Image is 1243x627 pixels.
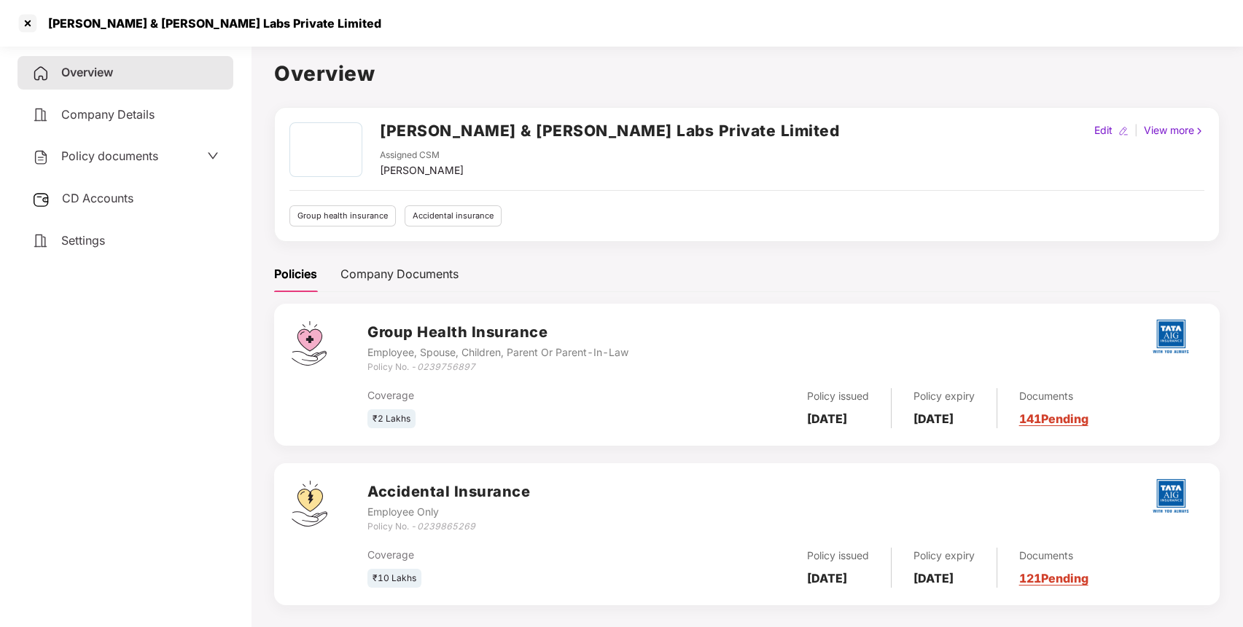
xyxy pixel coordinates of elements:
[380,149,464,162] div: Assigned CSM
[913,388,975,404] div: Policy expiry
[380,162,464,178] div: [PERSON_NAME]
[32,106,50,124] img: svg+xml;base64,PHN2ZyB4bWxucz0iaHR0cDovL3d3dy53My5vcmcvMjAwMC9zdmciIHdpZHRoPSIyNCIgaGVpZ2h0PSIyNC...
[367,520,530,534] div: Policy No. -
[1141,122,1207,138] div: View more
[1019,411,1088,426] a: 141 Pending
[367,409,416,429] div: ₹2 Lakhs
[274,265,317,283] div: Policies
[913,548,975,564] div: Policy expiry
[292,321,327,366] img: svg+xml;base64,PHN2ZyB4bWxucz0iaHR0cDovL3d3dy53My5vcmcvMjAwMC9zdmciIHdpZHRoPSI0Ny43MTQiIGhlaWdodD...
[292,481,327,527] img: svg+xml;base64,PHN2ZyB4bWxucz0iaHR0cDovL3d3dy53My5vcmcvMjAwMC9zdmciIHdpZHRoPSI0OS4zMjEiIGhlaWdodD...
[32,149,50,166] img: svg+xml;base64,PHN2ZyB4bWxucz0iaHR0cDovL3d3dy53My5vcmcvMjAwMC9zdmciIHdpZHRoPSIyNCIgaGVpZ2h0PSIyNC...
[61,107,155,122] span: Company Details
[405,205,502,226] div: Accidental insurance
[1019,571,1088,585] a: 121 Pending
[274,58,1220,90] h1: Overview
[1131,122,1141,138] div: |
[1145,311,1196,362] img: tatag.png
[32,65,50,82] img: svg+xml;base64,PHN2ZyB4bWxucz0iaHR0cDovL3d3dy53My5vcmcvMjAwMC9zdmciIHdpZHRoPSIyNCIgaGVpZ2h0PSIyNC...
[1091,122,1115,138] div: Edit
[367,481,530,503] h3: Accidental Insurance
[367,360,628,374] div: Policy No. -
[913,571,954,585] b: [DATE]
[367,321,628,344] h3: Group Health Insurance
[367,344,628,360] div: Employee, Spouse, Children, Parent Or Parent-In-Law
[807,388,869,404] div: Policy issued
[417,521,475,532] i: 0239865269
[32,232,50,250] img: svg+xml;base64,PHN2ZyB4bWxucz0iaHR0cDovL3d3dy53My5vcmcvMjAwMC9zdmciIHdpZHRoPSIyNCIgaGVpZ2h0PSIyNC...
[61,149,158,163] span: Policy documents
[807,548,869,564] div: Policy issued
[1145,470,1196,521] img: tatag.png
[39,16,381,31] div: [PERSON_NAME] & [PERSON_NAME] Labs Private Limited
[367,387,646,403] div: Coverage
[1118,126,1129,136] img: editIcon
[289,205,396,226] div: Group health insurance
[32,191,50,208] img: svg+xml;base64,PHN2ZyB3aWR0aD0iMjUiIGhlaWdodD0iMjQiIHZpZXdCb3g9IjAgMCAyNSAyNCIgZmlsbD0ibm9uZSIgeG...
[367,547,646,563] div: Coverage
[417,361,475,372] i: 0239756897
[340,265,459,283] div: Company Documents
[1019,388,1088,404] div: Documents
[207,150,219,162] span: down
[61,233,105,248] span: Settings
[367,569,421,588] div: ₹10 Lakhs
[1194,126,1204,136] img: rightIcon
[913,411,954,426] b: [DATE]
[380,119,839,143] h2: [PERSON_NAME] & [PERSON_NAME] Labs Private Limited
[1019,548,1088,564] div: Documents
[61,65,113,79] span: Overview
[807,571,847,585] b: [DATE]
[367,504,530,520] div: Employee Only
[807,411,847,426] b: [DATE]
[62,191,133,205] span: CD Accounts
